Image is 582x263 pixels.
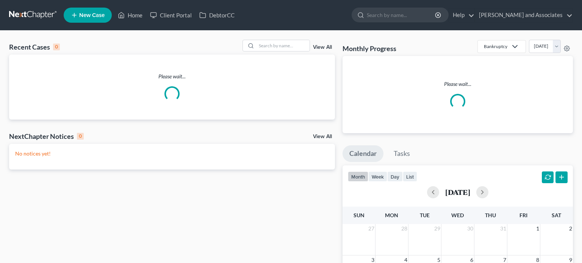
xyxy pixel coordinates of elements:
[387,145,417,162] a: Tasks
[433,224,441,233] span: 29
[349,80,567,88] p: Please wait...
[499,224,507,233] span: 31
[53,44,60,50] div: 0
[367,8,436,22] input: Search by name...
[9,73,335,80] p: Please wait...
[257,40,310,51] input: Search by name...
[9,132,84,141] div: NextChapter Notices
[15,150,329,157] p: No notices yet!
[348,171,368,182] button: month
[196,8,238,22] a: DebtorCC
[401,224,408,233] span: 28
[77,133,84,140] div: 0
[368,171,387,182] button: week
[475,8,573,22] a: [PERSON_NAME] and Associates
[343,44,396,53] h3: Monthly Progress
[403,171,417,182] button: list
[146,8,196,22] a: Client Portal
[343,145,383,162] a: Calendar
[552,212,561,218] span: Sat
[114,8,146,22] a: Home
[485,212,496,218] span: Thu
[313,45,332,50] a: View All
[466,224,474,233] span: 30
[387,171,403,182] button: day
[385,212,398,218] span: Mon
[449,8,474,22] a: Help
[368,224,375,233] span: 27
[9,42,60,51] div: Recent Cases
[484,43,507,50] div: Bankruptcy
[313,134,332,139] a: View All
[519,212,527,218] span: Fri
[445,188,470,196] h2: [DATE]
[354,212,365,218] span: Sun
[79,12,105,18] span: New Case
[568,224,573,233] span: 2
[535,224,540,233] span: 1
[451,212,464,218] span: Wed
[420,212,430,218] span: Tue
